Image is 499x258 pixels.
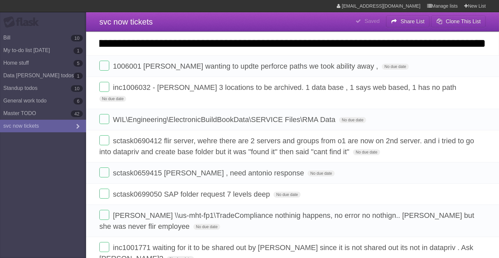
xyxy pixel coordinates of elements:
[99,189,109,199] label: Done
[339,117,366,123] span: No due date
[99,210,109,220] label: Done
[431,16,486,28] button: Clone This List
[71,110,83,117] b: 42
[71,35,83,41] b: 10
[74,73,83,79] b: 1
[99,82,109,92] label: Done
[3,16,43,28] div: Flask
[99,137,474,156] span: sctask0690412 flir server, wehre there are 2 servers and groups from o1 are now on 2nd server. an...
[365,18,379,24] b: Saved
[113,83,458,92] span: inc1006032 - [PERSON_NAME] 3 locations to be archived. 1 data base , 1 says web based, 1 has no path
[74,60,83,67] b: 5
[99,167,109,177] label: Done
[113,115,337,124] span: WIL\Engineering\ElectronicBuildBookData\SERVICE Files\RMA Data
[113,169,306,177] span: sctask0659415 [PERSON_NAME] , need antonio response
[274,192,300,198] span: No due date
[71,85,83,92] b: 10
[113,190,272,198] span: sctask0699050 SAP folder request 7 levels deep
[99,114,109,124] label: Done
[382,64,409,70] span: No due date
[308,170,334,176] span: No due date
[99,61,109,71] label: Done
[401,19,424,24] b: Share List
[99,242,109,252] label: Done
[99,211,474,230] span: [PERSON_NAME] \\us-mht-fp1\TradeCompliance nothinig happens, no error no nothign.. [PERSON_NAME] ...
[74,98,83,104] b: 6
[446,19,481,24] b: Clone This List
[99,96,126,102] span: No due date
[353,149,380,155] span: No due date
[113,62,380,70] span: 1006001 [PERSON_NAME] wanting to updte perforce paths we took ability away ,
[99,17,153,26] span: svc now tickets
[386,16,430,28] button: Share List
[193,224,220,230] span: No due date
[74,47,83,54] b: 1
[99,135,109,145] label: Done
